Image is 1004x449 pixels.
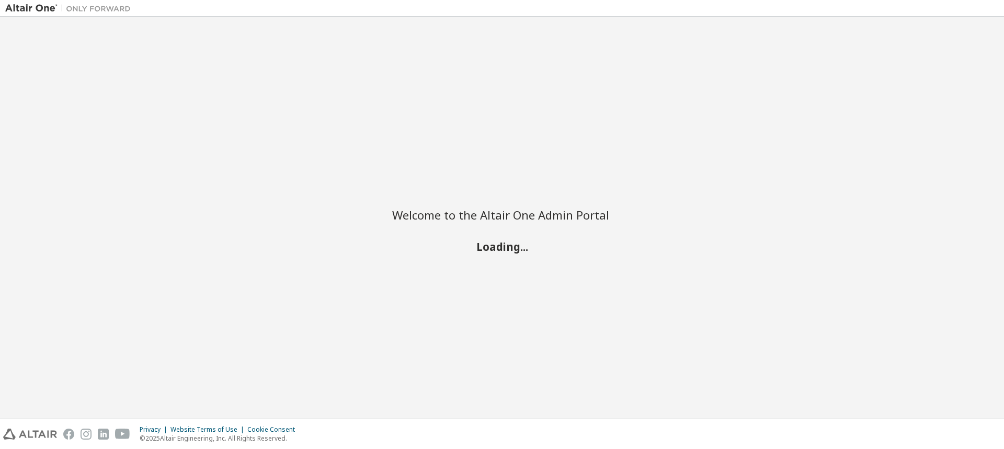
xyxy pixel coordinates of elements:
img: facebook.svg [63,429,74,440]
div: Website Terms of Use [170,425,247,434]
p: © 2025 Altair Engineering, Inc. All Rights Reserved. [140,434,301,443]
img: instagram.svg [81,429,92,440]
h2: Loading... [392,239,612,253]
h2: Welcome to the Altair One Admin Portal [392,208,612,222]
img: youtube.svg [115,429,130,440]
img: Altair One [5,3,136,14]
img: linkedin.svg [98,429,109,440]
div: Cookie Consent [247,425,301,434]
div: Privacy [140,425,170,434]
img: altair_logo.svg [3,429,57,440]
